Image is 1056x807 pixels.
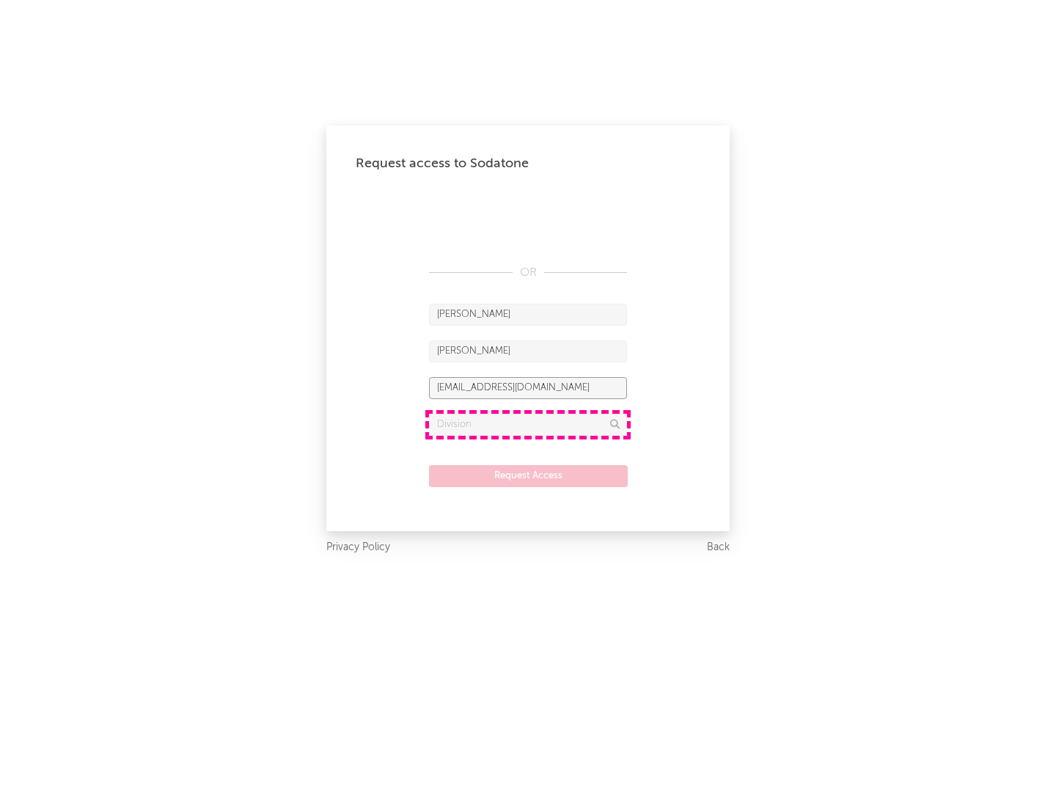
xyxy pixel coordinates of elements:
[356,155,700,172] div: Request access to Sodatone
[429,304,627,326] input: First Name
[429,264,627,282] div: OR
[429,465,628,487] button: Request Access
[429,377,627,399] input: Email
[707,538,730,557] a: Back
[429,414,627,436] input: Division
[326,538,390,557] a: Privacy Policy
[429,340,627,362] input: Last Name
